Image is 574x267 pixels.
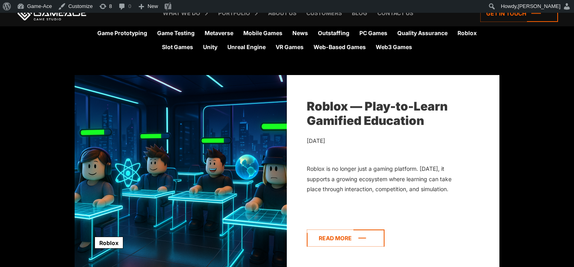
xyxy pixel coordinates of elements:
[480,5,558,22] a: Get in touch
[314,43,366,53] a: Web-Based Games
[376,43,412,53] a: Web3 Games
[307,229,385,247] a: Read more
[292,29,308,39] a: News
[359,29,387,39] a: PC Games
[307,164,464,194] div: Roblox is no longer just a gaming platform. [DATE], it supports a growing ecosystem where learnin...
[276,43,304,53] a: VR Games
[307,136,464,146] div: [DATE]
[227,43,266,53] a: Unreal Engine
[162,43,193,53] a: Slot Games
[243,29,282,39] a: Mobile Games
[97,29,147,39] a: Game Prototyping
[458,29,477,39] a: Roblox
[203,43,217,53] a: Unity
[307,99,448,128] a: Roblox — Play-to-Learn Gamified Education
[95,237,123,249] a: Roblox
[518,3,560,9] span: [PERSON_NAME]
[397,29,448,39] a: Quality Assurance
[318,29,349,39] a: Outstaffing
[157,29,195,39] a: Game Testing
[205,29,233,39] a: Metaverse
